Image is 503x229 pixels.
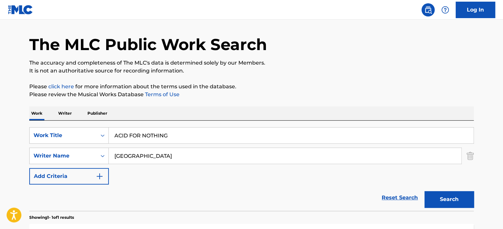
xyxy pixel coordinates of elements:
h1: The MLC Public Work Search [29,35,267,54]
p: Writer [56,106,74,120]
a: Reset Search [378,190,421,205]
a: Public Search [421,3,435,16]
a: Terms of Use [144,91,180,98]
div: Work Title [34,131,93,139]
img: Delete Criterion [467,148,474,164]
img: MLC Logo [8,5,33,14]
img: 9d2ae6d4665cec9f34b9.svg [96,172,104,180]
img: search [424,6,432,14]
div: Help [439,3,452,16]
button: Add Criteria [29,168,109,185]
p: The accuracy and completeness of The MLC's data is determined solely by our Members. [29,59,474,67]
p: It is not an authoritative source for recording information. [29,67,474,75]
button: Search [424,191,474,208]
p: Publisher [85,106,109,120]
p: Work [29,106,44,120]
div: Writer Name [34,152,93,160]
p: Showing 1 - 1 of 1 results [29,215,74,220]
p: Please review the Musical Works Database [29,91,474,99]
a: Log In [456,2,495,18]
form: Search Form [29,127,474,211]
a: click here [48,83,74,90]
img: help [441,6,449,14]
p: Please for more information about the terms used in the database. [29,83,474,91]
